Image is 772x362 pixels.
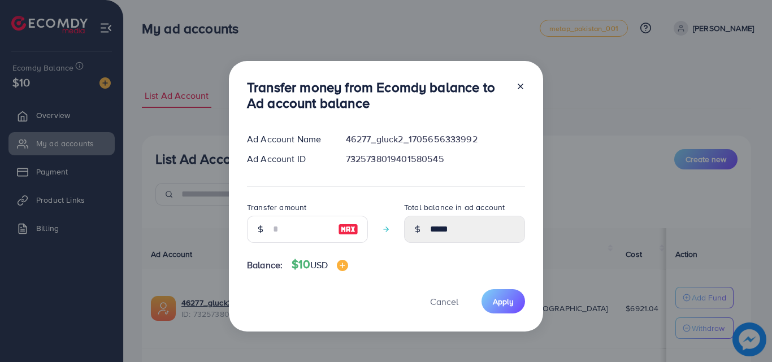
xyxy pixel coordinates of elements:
img: image [338,223,358,236]
label: Total balance in ad account [404,202,505,213]
h3: Transfer money from Ecomdy balance to Ad account balance [247,79,507,112]
div: 46277_gluck2_1705656333992 [337,133,534,146]
button: Apply [482,289,525,313]
h4: $10 [292,258,348,272]
img: image [337,260,348,271]
span: Apply [493,296,514,307]
label: Transfer amount [247,202,306,213]
button: Cancel [416,289,472,313]
div: Ad Account ID [238,152,337,165]
span: Cancel [430,295,458,308]
span: USD [310,259,328,271]
div: Ad Account Name [238,133,337,146]
div: 7325738019401580545 [337,152,534,165]
span: Balance: [247,259,283,272]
